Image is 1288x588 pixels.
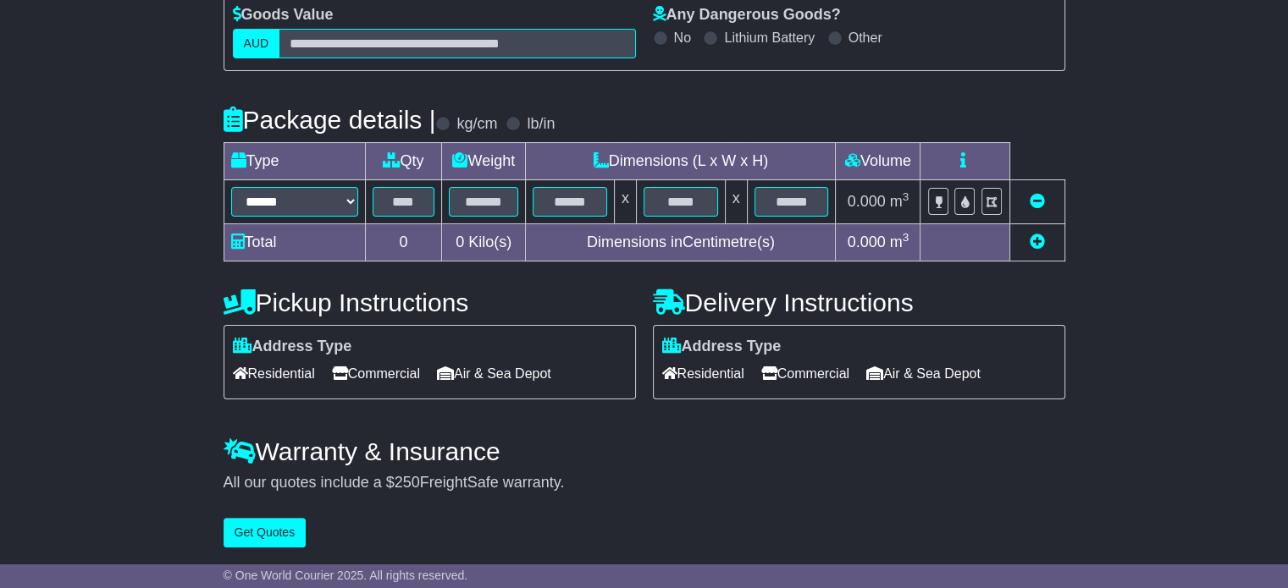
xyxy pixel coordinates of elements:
span: 250 [395,474,420,491]
label: Goods Value [233,6,334,25]
label: kg/cm [456,115,497,134]
td: Qty [365,143,442,180]
label: Lithium Battery [724,30,815,46]
span: 0.000 [848,193,886,210]
label: No [674,30,691,46]
a: Remove this item [1030,193,1045,210]
td: Total [224,224,365,261]
label: Any Dangerous Goods? [653,6,841,25]
span: 0 [456,234,464,250]
td: Volume [836,143,920,180]
span: 0.000 [848,234,886,250]
span: Air & Sea Depot [437,360,551,387]
label: AUD [233,29,280,58]
span: Commercial [761,360,849,387]
span: © One World Courier 2025. All rights reserved. [224,569,468,582]
span: Air & Sea Depot [866,360,981,387]
span: Residential [662,360,744,387]
span: m [890,234,909,250]
h4: Pickup Instructions [224,289,636,316]
td: Type [224,143,365,180]
sup: 3 [903,231,909,244]
td: Dimensions (L x W x H) [526,143,836,180]
div: All our quotes include a $ FreightSafe warranty. [224,474,1065,492]
sup: 3 [903,190,909,203]
label: lb/in [527,115,555,134]
h4: Delivery Instructions [653,289,1065,316]
td: 0 [365,224,442,261]
button: Get Quotes [224,518,307,547]
span: m [890,193,909,210]
td: x [614,180,636,224]
label: Address Type [662,338,782,356]
label: Other [849,30,882,46]
h4: Package details | [224,106,436,134]
td: Weight [442,143,526,180]
label: Address Type [233,338,352,356]
td: Kilo(s) [442,224,526,261]
a: Add new item [1030,234,1045,250]
td: x [725,180,747,224]
h4: Warranty & Insurance [224,437,1065,465]
span: Commercial [332,360,420,387]
td: Dimensions in Centimetre(s) [526,224,836,261]
span: Residential [233,360,315,387]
